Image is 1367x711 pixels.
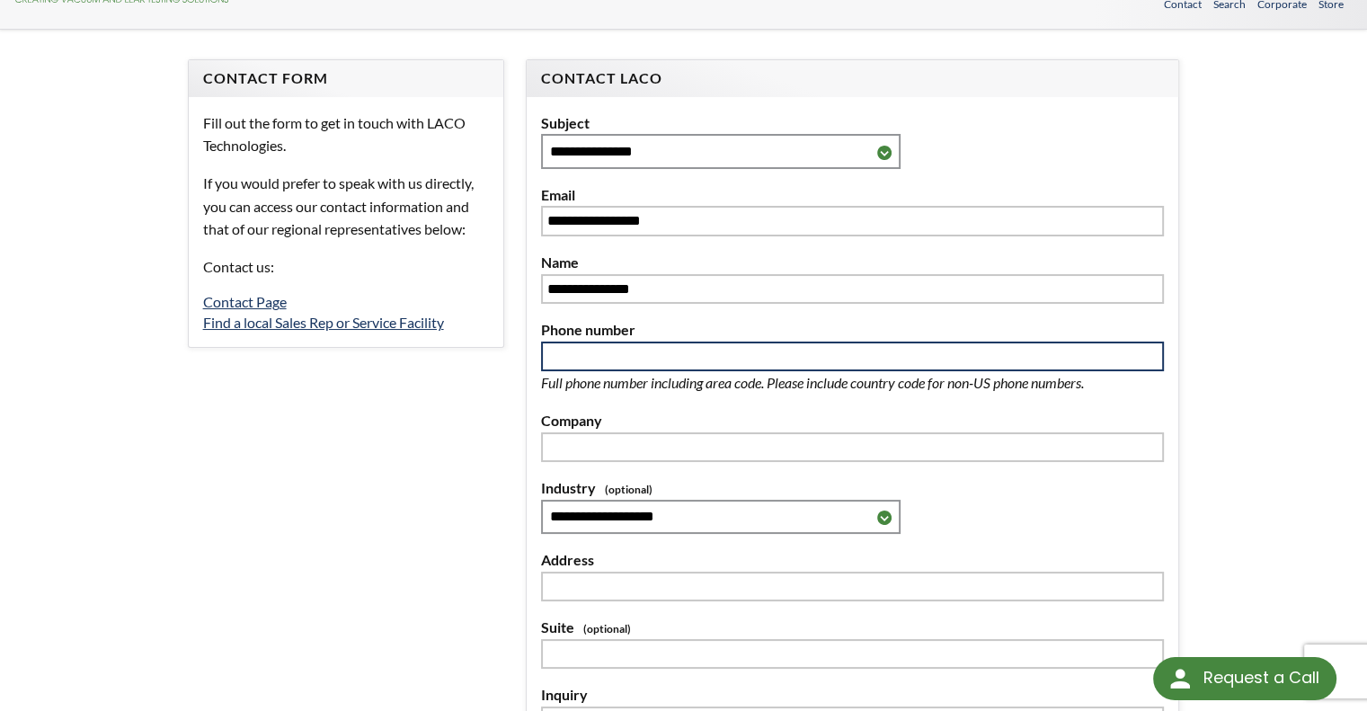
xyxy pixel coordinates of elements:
div: Request a Call [1153,657,1336,700]
label: Name [541,251,1165,274]
label: Subject [541,111,1165,135]
img: round button [1166,664,1194,693]
div: Request a Call [1203,657,1318,698]
p: Fill out the form to get in touch with LACO Technologies. [203,111,489,157]
label: Email [541,183,1165,207]
p: If you would prefer to speak with us directly, you can access our contact information and that of... [203,172,489,241]
a: Contact Page [203,293,287,310]
a: Find a local Sales Rep or Service Facility [203,314,444,331]
label: Phone number [541,318,1165,342]
label: Suite [541,616,1165,639]
label: Industry [541,476,1165,500]
label: Address [541,548,1165,572]
h4: Contact LACO [541,69,1165,88]
label: Company [541,409,1165,432]
p: Contact us: [203,255,489,279]
h4: Contact Form [203,69,489,88]
p: Full phone number including area code. Please include country code for non-US phone numbers. [541,371,1143,395]
label: Inquiry [541,683,1165,707]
